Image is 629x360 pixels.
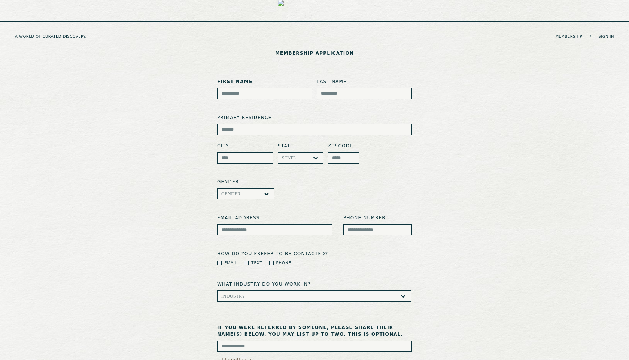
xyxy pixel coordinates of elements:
label: Gender [217,179,412,185]
label: zip code [328,143,359,149]
label: State [278,143,323,149]
a: Membership [555,34,582,39]
label: If you were referred by someone, please share their name(s) below. You may list up to two. This i... [217,324,412,338]
div: Gender [221,191,241,196]
label: First Name [217,78,312,85]
a: Sign in [598,34,614,39]
label: Phone [276,260,291,266]
h5: A WORLD OF CURATED DISCOVERY. [15,34,116,39]
input: gender-dropdown [241,191,242,196]
span: / [590,34,591,40]
div: Industry [221,293,245,299]
div: State [282,155,296,161]
label: primary residence [217,114,412,121]
label: Text [251,260,262,266]
label: City [217,143,273,149]
label: How do you prefer to be contacted? [217,250,412,257]
input: industry-dropdown [245,293,247,299]
label: Email [224,260,237,266]
label: What industry do you work in? [217,281,412,287]
label: Email address [217,214,332,221]
label: Phone number [343,214,412,221]
label: Last Name [317,78,412,85]
input: state-dropdown [296,155,298,161]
